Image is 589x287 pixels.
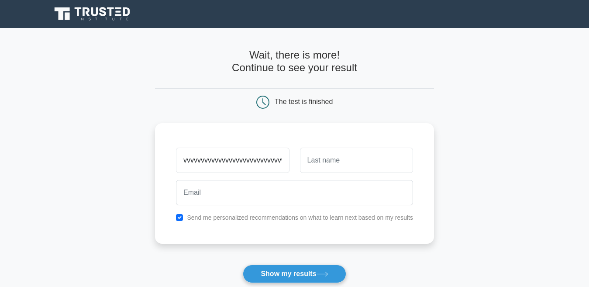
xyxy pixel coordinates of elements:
input: First name [176,148,289,173]
input: Email [176,180,413,205]
label: Send me personalized recommendations on what to learn next based on my results [187,214,413,221]
h4: Wait, there is more! Continue to see your result [155,49,434,74]
div: The test is finished [275,98,333,105]
button: Show my results [243,265,346,283]
input: Last name [300,148,413,173]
